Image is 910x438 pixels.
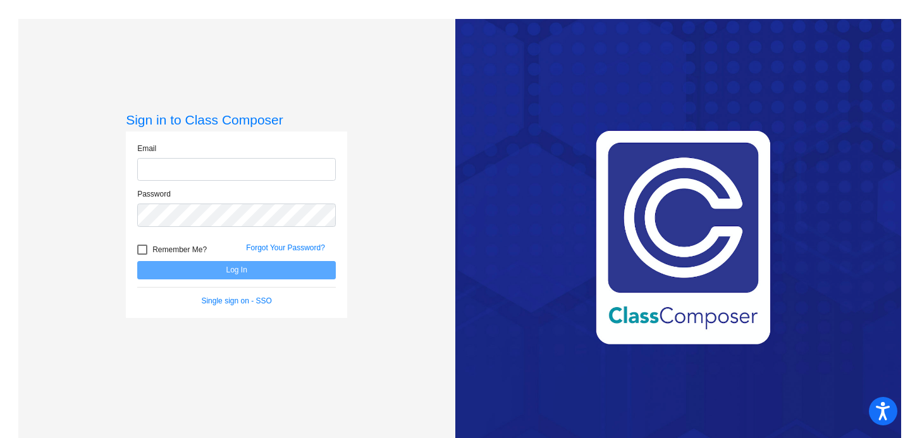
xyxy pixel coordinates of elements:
[201,296,271,305] a: Single sign on - SSO
[137,261,336,279] button: Log In
[246,243,325,252] a: Forgot Your Password?
[137,143,156,154] label: Email
[152,242,207,257] span: Remember Me?
[137,188,171,200] label: Password
[126,112,347,128] h3: Sign in to Class Composer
